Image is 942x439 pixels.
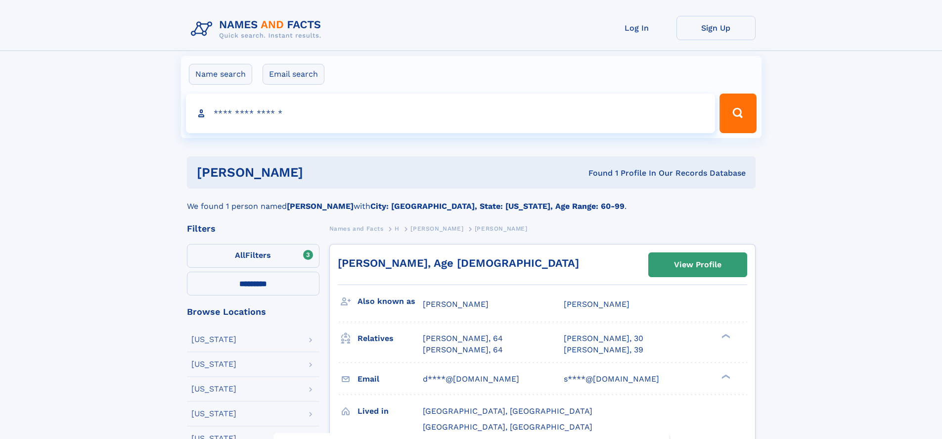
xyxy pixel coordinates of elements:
[235,250,245,260] span: All
[719,333,731,340] div: ❯
[263,64,324,85] label: Email search
[475,225,528,232] span: [PERSON_NAME]
[423,299,489,309] span: [PERSON_NAME]
[564,344,643,355] a: [PERSON_NAME], 39
[719,373,731,380] div: ❯
[187,244,319,268] label: Filters
[370,201,625,211] b: City: [GEOGRAPHIC_DATA], State: [US_STATE], Age Range: 60-99
[187,16,329,43] img: Logo Names and Facts
[564,333,643,344] a: [PERSON_NAME], 30
[395,222,400,235] a: H
[287,201,354,211] b: [PERSON_NAME]
[423,333,503,344] a: [PERSON_NAME], 64
[649,253,747,277] a: View Profile
[358,293,423,310] h3: Also known as
[197,166,446,179] h1: [PERSON_NAME]
[191,360,236,368] div: [US_STATE]
[564,299,629,309] span: [PERSON_NAME]
[187,189,756,212] div: We found 1 person named with .
[719,94,756,133] button: Search Button
[597,16,676,40] a: Log In
[338,257,579,269] a: [PERSON_NAME], Age [DEMOGRAPHIC_DATA]
[676,16,756,40] a: Sign Up
[674,253,721,276] div: View Profile
[329,222,384,235] a: Names and Facts
[191,385,236,393] div: [US_STATE]
[191,336,236,343] div: [US_STATE]
[423,422,592,432] span: [GEOGRAPHIC_DATA], [GEOGRAPHIC_DATA]
[186,94,716,133] input: search input
[410,222,463,235] a: [PERSON_NAME]
[358,371,423,388] h3: Email
[189,64,252,85] label: Name search
[187,307,319,316] div: Browse Locations
[358,330,423,347] h3: Relatives
[191,410,236,418] div: [US_STATE]
[410,225,463,232] span: [PERSON_NAME]
[423,406,592,416] span: [GEOGRAPHIC_DATA], [GEOGRAPHIC_DATA]
[423,344,503,355] a: [PERSON_NAME], 64
[187,224,319,233] div: Filters
[395,225,400,232] span: H
[358,403,423,420] h3: Lived in
[446,168,746,179] div: Found 1 Profile In Our Records Database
